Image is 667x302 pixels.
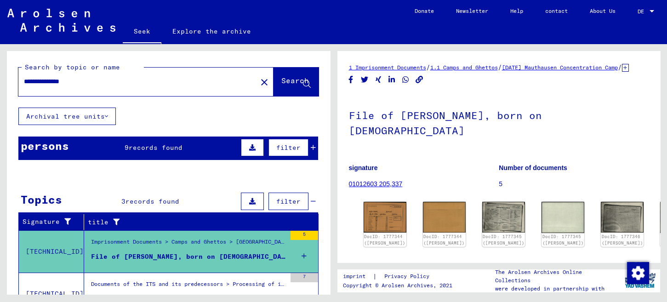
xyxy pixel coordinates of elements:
[482,202,525,233] img: 001.jpg
[346,74,356,85] button: Share on Facebook
[415,7,434,14] font: Donate
[510,7,523,14] font: Help
[483,234,524,245] a: DocID: 1777345 ([PERSON_NAME])
[274,68,319,96] button: Search
[374,74,383,85] button: Share on Xing
[502,64,618,71] a: [DATE] Mauthausen Concentration Camp
[627,262,649,284] img: Change consent
[423,234,465,245] a: DocID: 1777344 ([PERSON_NAME])
[276,197,301,205] font: filter
[618,63,622,71] font: /
[495,285,604,292] font: were developed in partnership with
[498,63,502,71] font: /
[23,215,86,229] div: Signature
[26,112,105,120] font: Archival tree units
[387,74,397,85] button: Share on LinkedIn
[364,234,405,245] a: DocID: 1777344 ([PERSON_NAME])
[384,273,429,279] font: Privacy Policy
[129,143,182,152] font: records found
[172,27,251,35] font: Explore the archive
[349,64,426,71] a: 1 Imprisonment Documents
[268,193,308,210] button: filter
[401,74,410,85] button: Share on WhatsApp
[281,76,309,85] font: Search
[456,7,488,14] font: Newsletter
[18,108,116,125] button: Archival tree units
[276,143,301,152] font: filter
[349,180,403,188] a: 01012603 205,337
[161,20,262,42] a: Explore the archive
[542,202,584,233] img: 002.jpg
[134,27,150,35] font: Seek
[364,202,406,233] img: 001.jpg
[255,73,274,91] button: Clear
[23,217,60,226] font: Signature
[123,20,161,44] a: Seek
[88,215,309,229] div: title
[590,7,616,14] font: About Us
[349,109,542,137] font: File of [PERSON_NAME], born on [DEMOGRAPHIC_DATA]
[259,77,270,88] mat-icon: close
[7,9,115,32] img: Arolsen_neg.svg
[415,74,424,85] button: Copy link
[349,164,378,171] font: signature
[499,180,502,188] font: 5
[638,8,644,15] font: DE
[88,218,108,226] font: title
[423,202,466,233] img: 002.jpg
[343,273,365,279] font: imprint
[623,269,657,292] img: yv_logo.png
[377,272,440,281] a: Privacy Policy
[343,272,373,281] a: imprint
[430,64,498,71] a: 1.1 Camps and Ghettos
[499,164,567,171] font: Number of documents
[426,63,430,71] font: /
[21,139,69,153] font: persons
[360,74,370,85] button: Share on Twitter
[91,252,294,261] font: File of [PERSON_NAME], born on [DEMOGRAPHIC_DATA]
[25,63,120,71] font: Search by topic or name
[542,234,584,245] a: DocID: 1777345 ([PERSON_NAME])
[125,143,129,152] font: 9
[268,139,308,156] button: filter
[343,282,452,289] font: Copyright © Arolsen Archives, 2021
[545,7,568,14] font: contact
[602,234,643,245] a: DocID: 1777346 ([PERSON_NAME])
[601,202,644,233] img: 001.jpg
[373,272,377,280] font: |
